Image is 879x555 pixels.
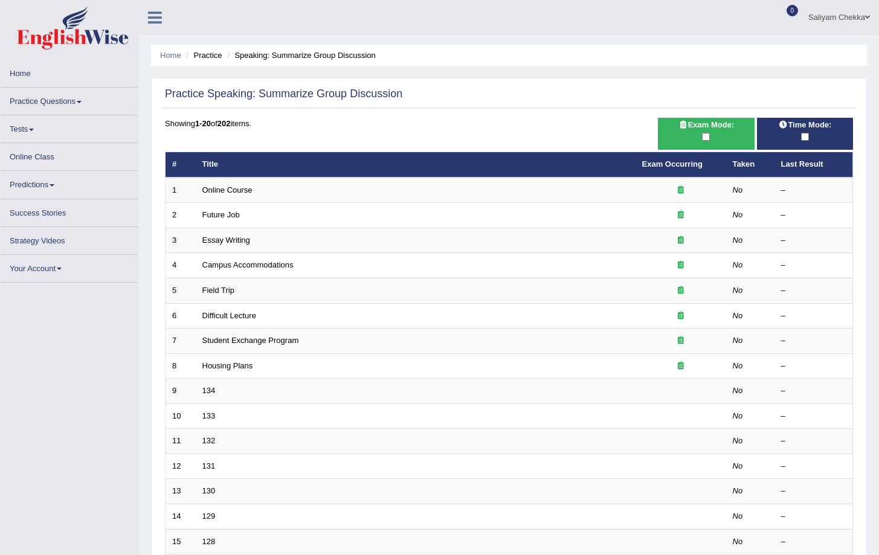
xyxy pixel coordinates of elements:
td: 14 [166,504,196,530]
div: Exam occurring question [642,335,720,347]
div: – [781,435,846,447]
div: – [781,461,846,472]
td: 10 [166,403,196,429]
em: No [733,286,743,295]
a: 134 [202,386,216,395]
td: 7 [166,329,196,354]
div: Exam occurring question [642,260,720,271]
a: 128 [202,537,216,546]
span: 0 [787,5,799,16]
a: Home [1,60,138,83]
em: No [733,236,743,245]
div: – [781,335,846,347]
b: 1-20 [195,119,211,128]
a: 133 [202,411,216,420]
a: Tests [1,115,138,139]
em: No [733,486,743,495]
em: No [733,537,743,546]
th: Title [196,152,636,178]
em: No [733,260,743,269]
a: Housing Plans [202,361,253,370]
th: Last Result [774,152,853,178]
em: No [733,411,743,420]
div: – [781,411,846,422]
div: – [781,536,846,548]
td: 1 [166,178,196,203]
span: Time Mode: [773,118,836,131]
td: 9 [166,379,196,404]
em: No [733,210,743,219]
em: No [733,436,743,445]
div: Exam occurring question [642,310,720,322]
a: Home [160,51,181,60]
div: – [781,235,846,246]
b: 202 [217,119,231,128]
div: Show exams occurring in exams [658,118,754,150]
td: 11 [166,429,196,454]
em: No [733,512,743,521]
div: – [781,210,846,221]
td: 2 [166,203,196,228]
a: Practice Questions [1,88,138,111]
a: Success Stories [1,199,138,223]
a: Difficult Lecture [202,311,256,320]
td: 4 [166,253,196,278]
a: Field Trip [202,286,234,295]
em: No [733,336,743,345]
div: Showing of items. [165,118,853,129]
a: Exam Occurring [642,159,703,168]
td: 13 [166,479,196,504]
div: Exam occurring question [642,235,720,246]
div: Exam occurring question [642,210,720,221]
td: 3 [166,228,196,253]
em: No [733,386,743,395]
a: 130 [202,486,216,495]
div: – [781,486,846,497]
div: – [781,260,846,271]
span: Exam Mode: [674,118,739,131]
td: 8 [166,353,196,379]
td: 15 [166,529,196,554]
h2: Practice Speaking: Summarize Group Discussion [165,88,402,100]
div: Exam occurring question [642,185,720,196]
div: – [781,285,846,297]
a: Your Account [1,255,138,278]
div: – [781,361,846,372]
a: 129 [202,512,216,521]
a: Online Class [1,143,138,167]
li: Practice [183,50,222,61]
li: Speaking: Summarize Group Discussion [224,50,376,61]
th: Taken [726,152,774,178]
a: Predictions [1,171,138,194]
a: Strategy Videos [1,227,138,251]
td: 6 [166,303,196,329]
div: Exam occurring question [642,361,720,372]
div: – [781,185,846,196]
div: – [781,310,846,322]
a: Future Job [202,210,240,219]
td: 5 [166,278,196,303]
em: No [733,185,743,194]
a: Online Course [202,185,253,194]
em: No [733,461,743,470]
div: Exam occurring question [642,285,720,297]
a: Student Exchange Program [202,336,299,345]
th: # [166,152,196,178]
em: No [733,311,743,320]
a: Essay Writing [202,236,250,245]
td: 12 [166,454,196,479]
div: – [781,511,846,522]
div: – [781,385,846,397]
em: No [733,361,743,370]
a: Campus Accommodations [202,260,294,269]
a: 131 [202,461,216,470]
a: 132 [202,436,216,445]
